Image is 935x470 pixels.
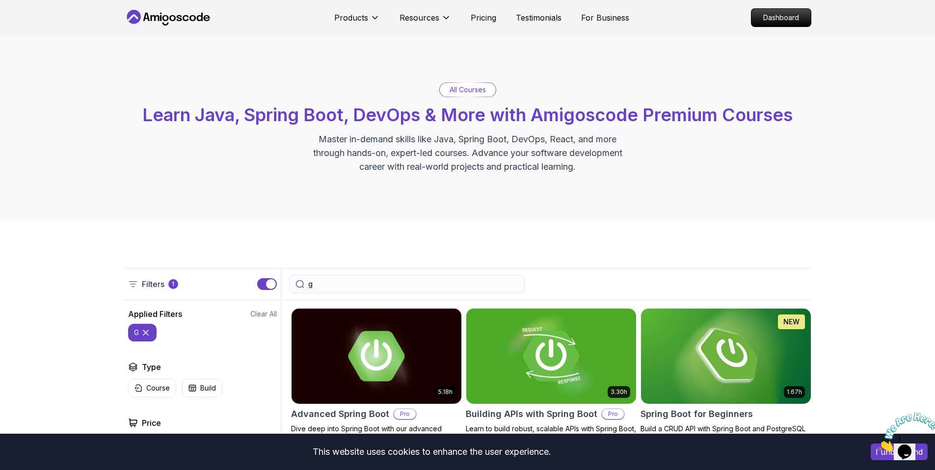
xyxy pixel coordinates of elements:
[308,279,518,289] input: Search Java, React, Spring boot ...
[641,308,811,444] a: Spring Boot for Beginners card1.67hNEWSpring Boot for BeginnersBuild a CRUD API with Spring Boot ...
[142,417,161,429] h2: Price
[291,308,462,453] a: Advanced Spring Boot card5.18hAdvanced Spring BootProDive deep into Spring Boot with our advanced...
[394,409,416,419] p: Pro
[641,424,811,444] p: Build a CRUD API with Spring Boot and PostgreSQL database using Spring Data JPA and Spring AI
[471,12,496,24] a: Pricing
[438,388,453,396] p: 5.18h
[641,309,811,404] img: Spring Boot for Beginners card
[303,132,633,174] p: Master in-demand skills like Java, Spring Boot, DevOps, React, and more through hands-on, expert-...
[400,12,451,31] button: Resources
[400,12,439,24] p: Resources
[611,388,627,396] p: 3.30h
[4,4,8,12] span: 1
[783,317,800,327] p: NEW
[250,309,277,319] button: Clear All
[871,444,928,460] button: Accept cookies
[134,328,139,338] p: g
[466,424,637,453] p: Learn to build robust, scalable APIs with Spring Boot, mastering REST principles, JSON handling, ...
[450,85,486,95] p: All Courses
[7,441,856,463] div: This website uses cookies to enhance the user experience.
[874,409,935,455] iframe: chat widget
[466,308,637,453] a: Building APIs with Spring Boot card3.30hBuilding APIs with Spring BootProLearn to build robust, s...
[751,8,811,27] a: Dashboard
[142,361,161,373] h2: Type
[334,12,368,24] p: Products
[466,309,636,404] img: Building APIs with Spring Boot card
[291,424,462,453] p: Dive deep into Spring Boot with our advanced course, designed to take your skills from intermedia...
[182,379,222,397] button: Build
[581,12,629,24] a: For Business
[172,280,174,288] p: 1
[128,324,157,341] button: g
[334,12,380,31] button: Products
[146,383,170,393] p: Course
[200,383,216,393] p: Build
[641,407,753,421] h2: Spring Boot for Beginners
[751,9,811,26] p: Dashboard
[466,407,597,421] h2: Building APIs with Spring Boot
[602,409,624,419] p: Pro
[142,278,164,290] p: Filters
[4,4,65,43] img: Chat attention grabber
[142,104,793,126] span: Learn Java, Spring Boot, DevOps & More with Amigoscode Premium Courses
[128,379,176,397] button: Course
[291,407,389,421] h2: Advanced Spring Boot
[516,12,561,24] a: Testimonials
[128,308,182,320] h2: Applied Filters
[292,309,461,404] img: Advanced Spring Boot card
[787,388,802,396] p: 1.67h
